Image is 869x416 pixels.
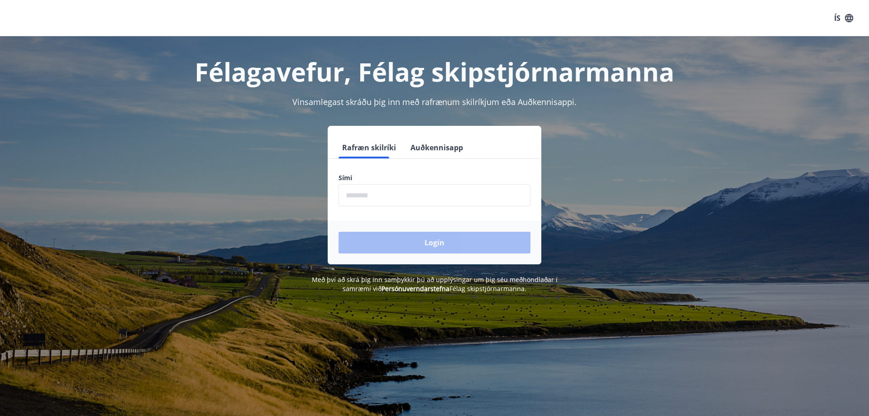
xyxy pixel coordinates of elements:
button: Rafræn skilríki [339,137,400,158]
span: Vinsamlegast skráðu þig inn með rafrænum skilríkjum eða Auðkennisappi. [292,96,577,107]
label: Sími [339,173,530,182]
button: ÍS [829,10,858,26]
h1: Félagavefur, Félag skipstjórnarmanna [119,54,750,89]
a: Persónuverndarstefna [382,284,449,293]
button: Auðkennisapp [407,137,467,158]
span: Með því að skrá þig inn samþykkir þú að upplýsingar um þig séu meðhöndlaðar í samræmi við Félag s... [312,275,558,293]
